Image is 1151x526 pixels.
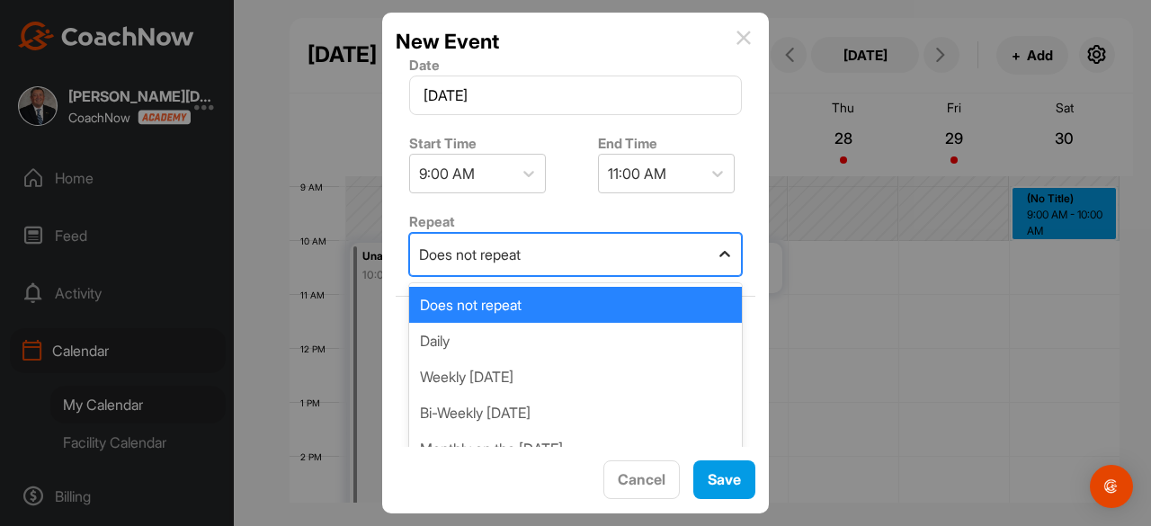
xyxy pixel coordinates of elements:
div: Open Intercom Messenger [1090,465,1133,508]
label: Start Time [409,135,477,152]
div: Weekly [DATE] [409,359,742,395]
div: 9:00 AM [419,163,475,184]
div: Daily [409,323,742,359]
div: Does not repeat [409,287,742,323]
div: 11:00 AM [608,163,666,184]
label: Repeat [409,213,455,230]
h2: New Event [396,26,499,57]
div: Does not repeat [419,244,521,265]
input: Select Date [409,76,742,115]
button: Save [693,460,755,499]
label: Date [409,57,440,74]
div: Bi-Weekly [DATE] [409,395,742,431]
div: Monthly on the [DATE] [409,431,742,467]
button: Cancel [603,460,680,499]
label: End Time [598,135,657,152]
img: info [736,31,751,45]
